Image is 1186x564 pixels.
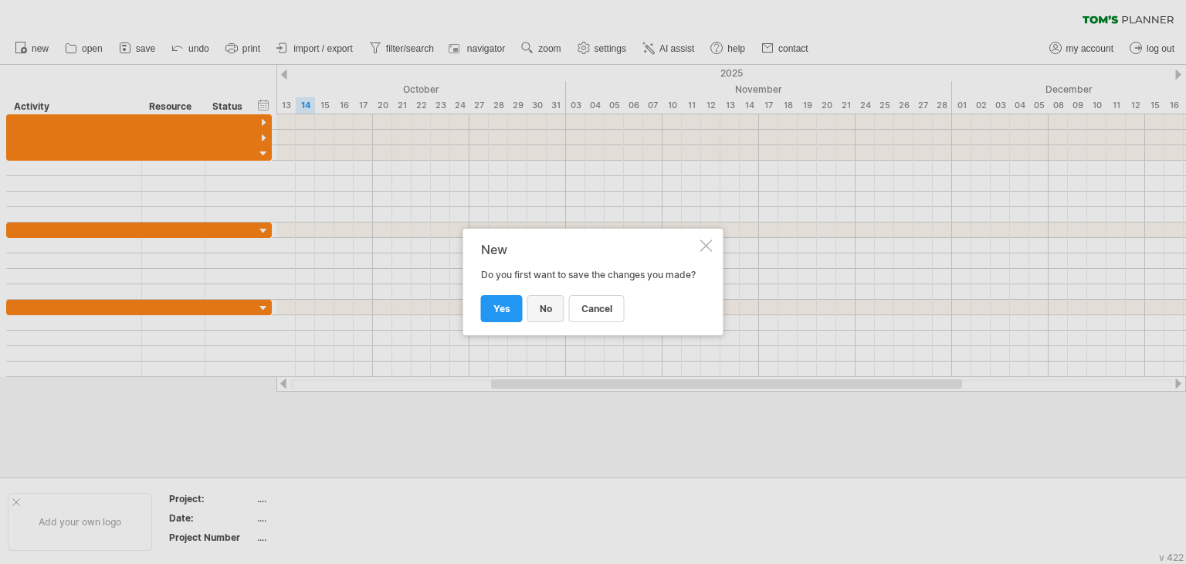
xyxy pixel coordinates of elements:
a: cancel [569,295,625,322]
span: no [540,303,552,314]
a: yes [481,295,523,322]
span: cancel [581,303,612,314]
div: Do you first want to save the changes you made? [481,243,697,321]
span: yes [493,303,510,314]
div: New [481,243,697,257]
a: no [527,295,564,322]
